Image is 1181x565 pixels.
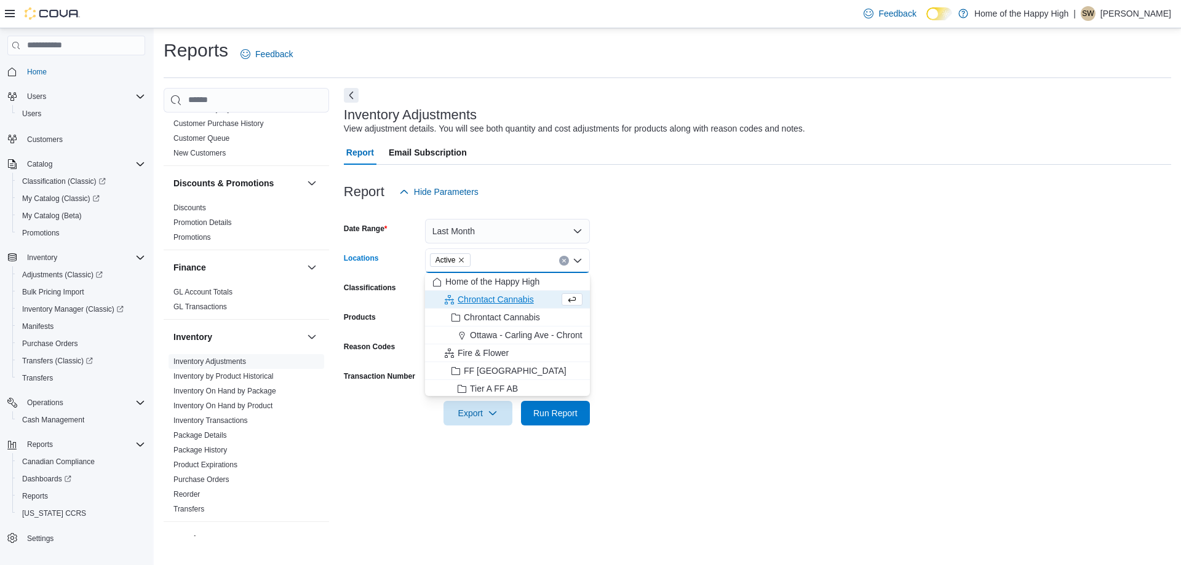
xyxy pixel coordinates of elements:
[17,226,145,240] span: Promotions
[22,395,68,410] button: Operations
[7,58,145,561] nav: Complex example
[173,302,227,311] a: GL Transactions
[17,489,53,504] a: Reports
[17,208,87,223] a: My Catalog (Beta)
[573,256,583,266] button: Close list of options
[22,250,145,265] span: Inventory
[2,436,150,453] button: Reports
[17,472,145,486] span: Dashboards
[22,437,145,452] span: Reports
[173,288,233,296] a: GL Account Totals
[173,475,229,484] a: Purchase Orders
[22,131,145,146] span: Customers
[458,256,465,264] button: Remove Active from selection in this group
[12,453,150,470] button: Canadian Compliance
[17,354,145,368] span: Transfers (Classic)
[425,380,590,398] button: Tier A FF AB
[389,140,467,165] span: Email Subscription
[926,20,927,21] span: Dark Mode
[173,401,272,410] a: Inventory On Hand by Product
[22,89,51,104] button: Users
[458,347,509,359] span: Fire & Flower
[27,398,63,408] span: Operations
[255,48,293,60] span: Feedback
[2,130,150,148] button: Customers
[22,157,57,172] button: Catalog
[17,267,108,282] a: Adjustments (Classic)
[173,331,212,343] h3: Inventory
[2,63,150,81] button: Home
[22,194,100,203] span: My Catalog (Classic)
[164,87,329,165] div: Customer
[12,335,150,352] button: Purchase Orders
[2,394,150,411] button: Operations
[173,489,200,499] span: Reorder
[17,371,58,385] a: Transfers
[173,445,227,455] span: Package History
[17,191,105,206] a: My Catalog (Classic)
[22,437,58,452] button: Reports
[17,302,129,317] a: Inventory Manager (Classic)
[27,440,53,449] span: Reports
[12,470,150,488] a: Dashboards
[425,326,590,344] button: Ottawa - Carling Ave - Chrontact Cannabis
[173,149,226,157] a: New Customers
[173,533,204,545] h3: Loyalty
[173,119,264,128] a: Customer Purchase History
[425,309,590,326] button: Chrontact Cannabis
[22,250,62,265] button: Inventory
[344,253,379,263] label: Locations
[164,285,329,319] div: Finance
[22,356,93,366] span: Transfers (Classic)
[173,431,227,440] a: Package Details
[12,505,150,522] button: [US_STATE] CCRS
[173,372,274,381] a: Inventory by Product Historical
[173,232,211,242] span: Promotions
[173,430,227,440] span: Package Details
[173,177,274,189] h3: Discounts & Promotions
[27,92,46,101] span: Users
[22,109,41,119] span: Users
[878,7,916,20] span: Feedback
[173,261,302,274] button: Finance
[27,159,52,169] span: Catalog
[17,106,145,121] span: Users
[22,395,145,410] span: Operations
[173,261,206,274] h3: Finance
[173,287,233,297] span: GL Account Totals
[12,301,150,318] a: Inventory Manager (Classic)
[173,203,206,212] a: Discounts
[394,180,483,204] button: Hide Parameters
[425,291,590,309] button: Chrontact Cannabis
[559,256,569,266] button: Clear input
[17,302,145,317] span: Inventory Manager (Classic)
[2,529,150,547] button: Settings
[17,319,145,334] span: Manifests
[22,508,86,518] span: [US_STATE] CCRS
[859,1,921,26] a: Feedback
[464,365,567,377] span: FF [GEOGRAPHIC_DATA]
[470,329,632,341] span: Ottawa - Carling Ave - Chrontact Cannabis
[344,184,384,199] h3: Report
[173,533,302,545] button: Loyalty
[22,270,103,280] span: Adjustments (Classic)
[173,134,229,143] a: Customer Queue
[17,413,145,427] span: Cash Management
[17,454,145,469] span: Canadian Compliance
[22,491,48,501] span: Reports
[173,105,253,113] a: Customer Loyalty Points
[17,106,46,121] a: Users
[173,357,246,366] a: Inventory Adjustments
[17,472,76,486] a: Dashboards
[425,219,590,243] button: Last Month
[173,475,229,484] span: Purchase Orders
[304,532,319,547] button: Loyalty
[12,283,150,301] button: Bulk Pricing Import
[344,224,388,234] label: Date Range
[22,157,145,172] span: Catalog
[173,401,272,411] span: Inventory On Hand by Product
[344,122,805,135] div: View adjustment details. You will see both quantity and cost adjustments for products along with ...
[173,386,276,396] span: Inventory On Hand by Package
[17,208,145,223] span: My Catalog (Beta)
[12,173,150,190] a: Classification (Classic)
